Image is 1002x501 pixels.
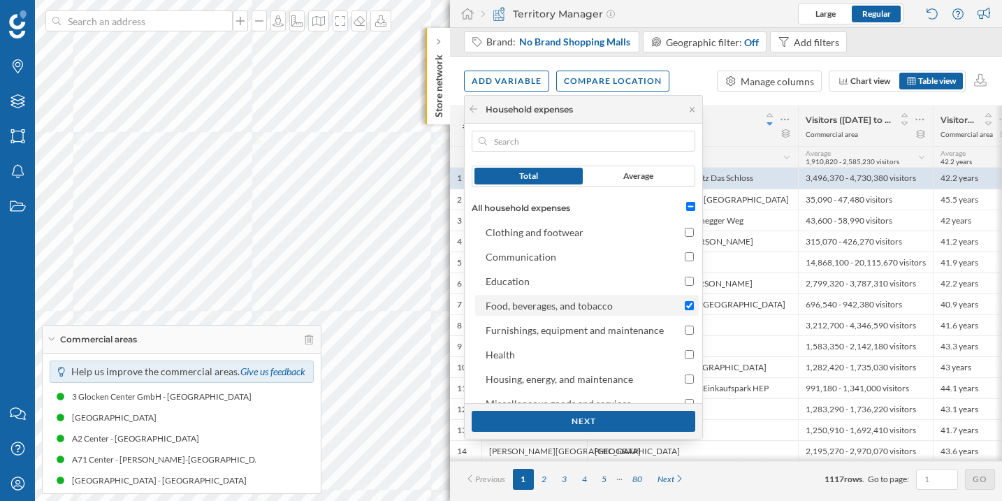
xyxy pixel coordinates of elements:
input: 1 [920,472,954,486]
div: 43,600 - 58,990 visitors [798,210,933,231]
span: Average [623,170,653,182]
div: Housing, energy, and maintenance [486,373,633,385]
div: 3 Glocken Center GmbH - [GEOGRAPHIC_DATA] [72,390,259,404]
span: 1,910,820 - 2,585,230 visitors [806,157,899,166]
span: Average [806,149,831,157]
div: 4 [457,236,462,247]
div: 1 [457,173,462,184]
span: Support [29,10,80,22]
div: [GEOGRAPHIC_DATA] - [GEOGRAPHIC_DATA] [72,474,254,488]
div: Education [486,275,530,287]
div: 1,282,420 - 1,735,030 visitors [798,356,933,377]
div: 3 [457,215,462,226]
label: All household expenses [472,202,570,215]
div: [GEOGRAPHIC_DATA] [72,411,164,425]
div: 696,540 - 942,380 visitors [798,293,933,314]
div: 1,283,290 - 1,736,220 visitors [798,398,933,419]
div: 991,180 - 1,341,000 visitors [798,377,933,398]
span: Commercial areas [60,333,137,346]
div: Household expenses [486,103,573,116]
div: A71 Center - [PERSON_NAME]-[GEOGRAPHIC_DATA] [72,453,279,467]
div: 2,799,320 - 3,787,310 visitors [798,273,933,293]
div: 11 [457,383,467,394]
div: 2 [457,194,462,205]
span: Go to page: [868,473,909,486]
div: Brand: [486,35,632,49]
input: Housing, energy, and maintenance [685,375,694,384]
span: rows [844,474,862,484]
div: 8 [457,320,462,331]
div: 6 [457,278,462,289]
div: 315,070 - 426,270 visitors [798,231,933,252]
span: 1117 [825,474,844,484]
div: Furnishings, equipment and maintenance [486,324,664,336]
span: Chart view [850,75,890,86]
div: Off [744,35,759,50]
div: 5 [457,257,462,268]
div: 9 [457,341,462,352]
input: Miscellaneous goods and services [685,399,694,408]
input: Education [685,277,694,286]
span: # [457,120,474,133]
div: 3,496,370 - 4,730,380 visitors [798,168,933,189]
div: Food, beverages, and tobacco [486,300,613,312]
div: 13 [457,425,467,436]
div: 2,195,270 - 2,970,070 visitors [798,440,933,461]
div: 10 [457,362,467,373]
div: [PERSON_NAME][GEOGRAPHIC_DATA] [481,440,587,461]
img: territory-manager.svg [492,7,506,21]
img: Geoblink Logo [9,10,27,38]
span: Geographic filter: [666,36,742,48]
div: Manage columns [741,74,814,89]
div: Clothing and footwear [486,226,583,238]
p: Help us improve the commercial areas. [71,365,306,379]
div: A2 Center - [GEOGRAPHIC_DATA] [72,432,206,446]
span: Average [941,149,966,157]
div: Miscellaneous goods and services [486,398,631,409]
span: . [862,474,864,484]
input: Health [685,350,694,359]
input: Furnishings, equipment and maintenance [685,326,694,335]
input: Clothing and footwear [685,228,694,237]
div: 7 [457,299,462,310]
div: Commercial area [941,129,993,139]
div: 1,583,350 - 2,142,180 visitors [798,335,933,356]
span: Regular [862,8,891,19]
span: Visitors ([DATE] to [DATE]) [806,115,891,125]
input: Communication [685,252,694,261]
div: Add filters [794,35,839,50]
div: 1,250,910 - 1,692,410 visitors [798,419,933,440]
div: 35,090 - 47,480 visitors [798,189,933,210]
span: No Brand Shopping Malls [519,35,630,49]
span: Large [815,8,836,19]
div: 14 [457,446,467,457]
div: 3,212,700 - 4,346,590 visitors [798,314,933,335]
span: Visitors' average age ([DEMOGRAPHIC_DATA][DATE] to [DATE]) [941,115,975,125]
div: Communication [486,251,556,263]
div: Territory Manager [481,7,615,21]
span: Total [519,170,538,182]
div: Health [486,349,515,361]
div: [GEOGRAPHIC_DATA] [587,440,798,461]
div: 14,868,100 - 20,115,670 visitors [798,252,933,273]
div: Commercial area [806,129,858,139]
div: 12 [457,404,467,415]
p: Store network [432,49,446,117]
input: Food, beverages, and tobacco [685,301,694,310]
span: Table view [918,75,956,86]
span: 42.2 years [941,157,972,166]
